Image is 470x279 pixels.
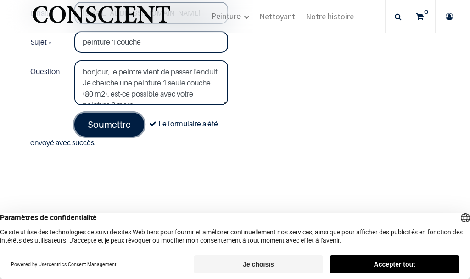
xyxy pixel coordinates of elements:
[30,67,60,76] span: Question
[409,0,435,33] a: 0
[8,8,35,35] button: Open chat widget
[422,7,431,17] sup: 0
[30,0,172,37] span: Logo of Conscient
[30,37,47,46] span: Sujet
[30,0,172,37] img: Conscient
[211,11,241,21] span: Peinture
[74,113,144,137] a: Soumettre
[259,11,295,22] span: Nettoyant
[306,11,354,22] span: Notre histoire
[30,0,172,33] a: Logo of Conscient
[149,118,157,130] i: Succès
